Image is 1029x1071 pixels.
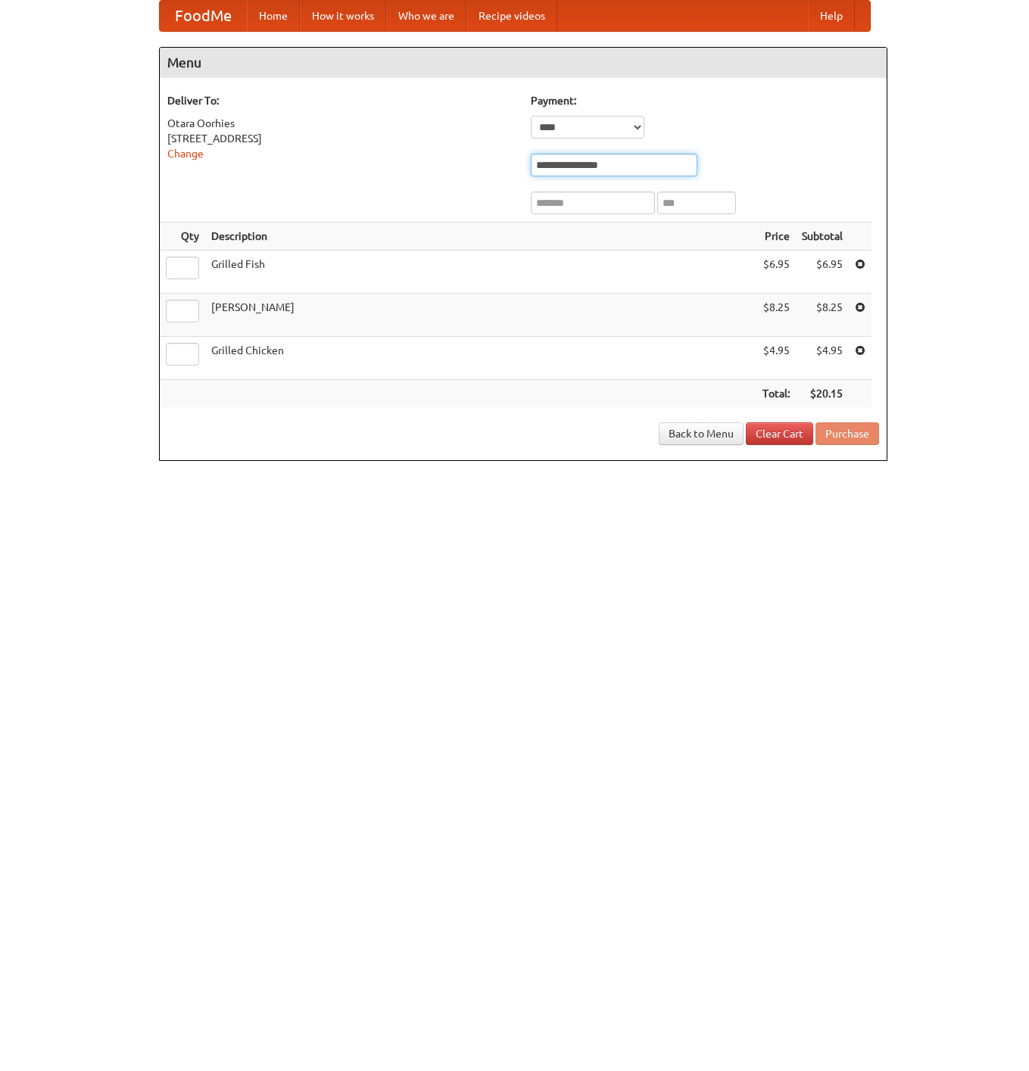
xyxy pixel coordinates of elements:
td: $4.95 [756,337,796,380]
h4: Menu [160,48,887,78]
td: $4.95 [796,337,849,380]
td: Grilled Fish [205,251,756,294]
a: Who we are [386,1,466,31]
th: Qty [160,223,205,251]
td: $8.25 [796,294,849,337]
a: Help [808,1,855,31]
th: Price [756,223,796,251]
a: Recipe videos [466,1,557,31]
th: Description [205,223,756,251]
th: $20.15 [796,380,849,408]
td: $8.25 [756,294,796,337]
a: FoodMe [160,1,247,31]
div: Otara Oorhies [167,116,516,131]
a: How it works [300,1,386,31]
a: Back to Menu [659,422,744,445]
div: [STREET_ADDRESS] [167,131,516,146]
th: Subtotal [796,223,849,251]
a: Change [167,148,204,160]
h5: Payment: [531,93,879,108]
h5: Deliver To: [167,93,516,108]
td: $6.95 [756,251,796,294]
td: [PERSON_NAME] [205,294,756,337]
a: Home [247,1,300,31]
td: Grilled Chicken [205,337,756,380]
th: Total: [756,380,796,408]
td: $6.95 [796,251,849,294]
button: Purchase [815,422,879,445]
a: Clear Cart [746,422,813,445]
